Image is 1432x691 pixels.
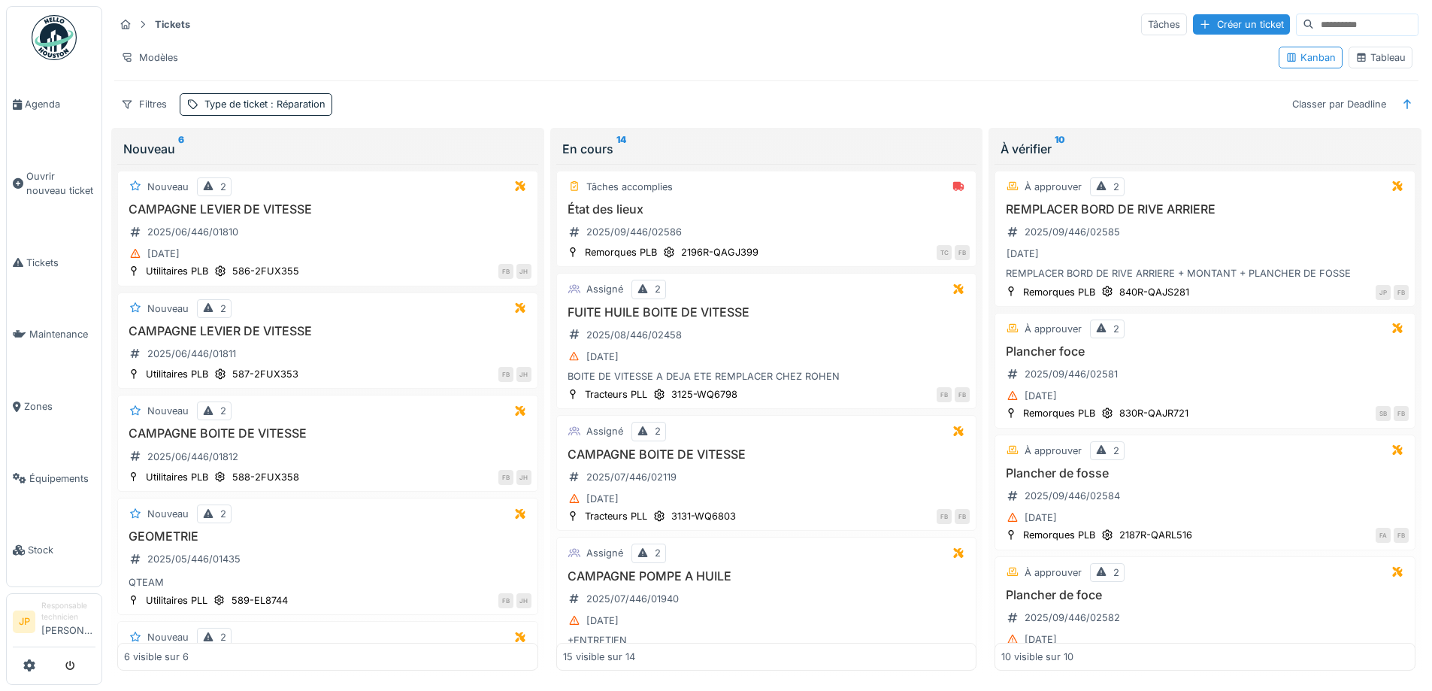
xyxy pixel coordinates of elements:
[220,630,226,644] div: 2
[232,470,299,484] div: 588-2FUX358
[1001,344,1409,359] h3: Plancher foce
[516,470,531,485] div: JH
[29,327,95,341] span: Maintenance
[563,569,970,583] h3: CAMPAGNE POMPE A HUILE
[220,302,226,316] div: 2
[7,299,101,371] a: Maintenance
[616,140,626,158] sup: 14
[7,227,101,299] a: Tickets
[1141,14,1187,35] div: Tâches
[204,97,325,111] div: Type de ticket
[149,17,196,32] strong: Tickets
[586,282,623,296] div: Assigné
[41,600,95,623] div: Responsable technicien
[585,509,647,523] div: Tracteurs PLL
[586,225,682,239] div: 2025/09/446/02586
[124,324,531,338] h3: CAMPAGNE LEVIER DE VITESSE
[1025,389,1057,403] div: [DATE]
[586,546,623,560] div: Assigné
[7,141,101,227] a: Ouvrir nouveau ticket
[586,180,673,194] div: Tâches accomplies
[681,245,758,259] div: 2196R-QAGJ399
[1025,444,1082,458] div: À approuver
[655,282,661,296] div: 2
[498,593,513,608] div: FB
[1025,180,1082,194] div: À approuver
[937,509,952,524] div: FB
[1394,406,1409,421] div: FB
[586,328,682,342] div: 2025/08/446/02458
[1285,50,1336,65] div: Kanban
[563,369,970,383] div: BOITE DE VITESSE A DEJA ETE REMPLACER CHEZ ROHEN
[232,264,299,278] div: 586-2FUX355
[29,471,95,486] span: Équipements
[124,426,531,441] h3: CAMPAGNE BOITE DE VITESSE
[124,529,531,544] h3: GEOMETRIE
[1025,611,1120,625] div: 2025/09/446/02582
[1113,180,1119,194] div: 2
[563,202,970,217] h3: État des lieux
[28,543,95,557] span: Stock
[1285,93,1393,115] div: Classer par Deadline
[1025,367,1118,381] div: 2025/09/446/02581
[1001,466,1409,480] h3: Plancher de fosse
[41,600,95,644] li: [PERSON_NAME]
[147,507,189,521] div: Nouveau
[498,470,513,485] div: FB
[123,140,532,158] div: Nouveau
[32,15,77,60] img: Badge_color-CXgf-gQk.svg
[7,68,101,141] a: Agenda
[1023,285,1095,299] div: Remorques PLB
[1113,444,1119,458] div: 2
[585,387,647,402] div: Tracteurs PLL
[671,509,736,523] div: 3131-WQ6803
[655,424,661,438] div: 2
[147,180,189,194] div: Nouveau
[232,367,298,381] div: 587-2FUX353
[220,404,226,418] div: 2
[1001,650,1073,664] div: 10 visible sur 10
[586,424,623,438] div: Assigné
[114,93,174,115] div: Filtres
[585,245,657,259] div: Remorques PLB
[146,470,208,484] div: Utilitaires PLB
[147,630,189,644] div: Nouveau
[26,256,95,270] span: Tickets
[124,575,531,589] div: QTEAM
[147,225,238,239] div: 2025/06/446/01810
[955,387,970,402] div: FB
[937,245,952,260] div: TC
[563,650,635,664] div: 15 visible sur 14
[147,552,241,566] div: 2025/05/446/01435
[563,305,970,320] h3: FUITE HUILE BOITE DE VITESSE
[1113,322,1119,336] div: 2
[178,140,184,158] sup: 6
[655,546,661,560] div: 2
[1025,225,1120,239] div: 2025/09/446/02585
[147,247,180,261] div: [DATE]
[955,509,970,524] div: FB
[586,470,677,484] div: 2025/07/446/02119
[516,264,531,279] div: JH
[1119,406,1188,420] div: 830R-QAJR721
[124,650,189,664] div: 6 visible sur 6
[26,169,95,198] span: Ouvrir nouveau ticket
[114,47,185,68] div: Modèles
[268,98,325,110] span: : Réparation
[147,450,238,464] div: 2025/06/446/01812
[1376,406,1391,421] div: SB
[1025,511,1057,525] div: [DATE]
[586,350,619,364] div: [DATE]
[1119,528,1192,542] div: 2187R-QARL516
[1394,528,1409,543] div: FB
[146,264,208,278] div: Utilitaires PLB
[1007,247,1039,261] div: [DATE]
[7,371,101,443] a: Zones
[147,404,189,418] div: Nouveau
[671,387,737,402] div: 3125-WQ6798
[562,140,971,158] div: En cours
[25,97,95,111] span: Agenda
[498,264,513,279] div: FB
[147,302,189,316] div: Nouveau
[498,367,513,382] div: FB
